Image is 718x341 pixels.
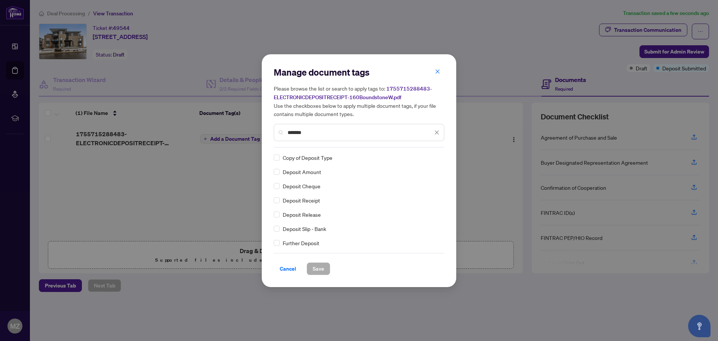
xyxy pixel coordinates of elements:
span: Deposit Amount [283,168,321,176]
button: Save [307,262,330,275]
h2: Manage document tags [274,66,444,78]
span: Deposit Release [283,210,321,219]
span: Deposit Cheque [283,182,320,190]
button: Open asap [688,315,711,337]
span: Further Deposit [283,239,319,247]
span: 1755715288483-ELECTRONICDEPOSITRECEIPT-160BoundstoneW.pdf [274,85,432,101]
span: Copy of Deposit Type [283,153,332,162]
span: close [435,69,440,74]
span: Cancel [280,263,296,275]
span: Deposit Receipt [283,196,320,204]
h5: Please browse the list or search to apply tags to: Use the checkboxes below to apply multiple doc... [274,84,444,118]
span: close [434,130,439,135]
button: Cancel [274,262,302,275]
span: Deposit Slip - Bank [283,225,326,233]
